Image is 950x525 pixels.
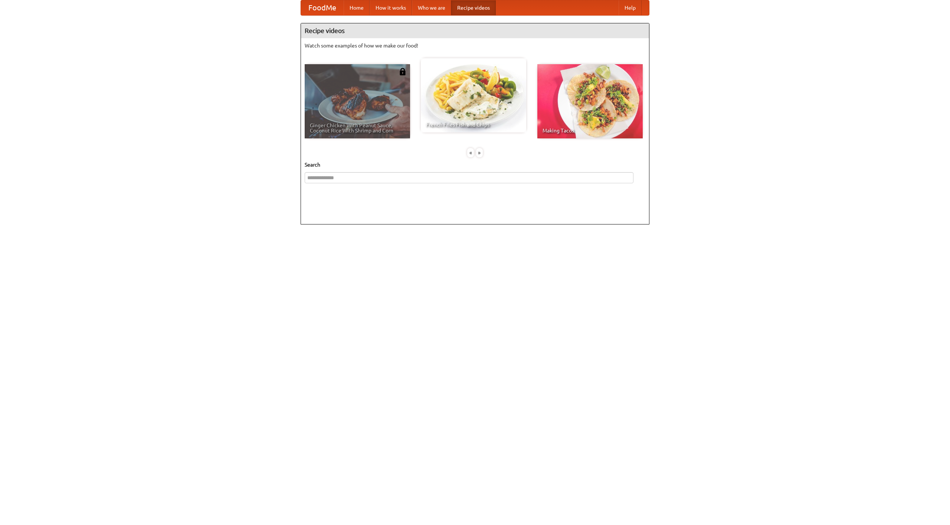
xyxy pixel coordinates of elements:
h4: Recipe videos [301,23,649,38]
div: « [467,148,474,157]
p: Watch some examples of how we make our food! [305,42,645,49]
h5: Search [305,161,645,168]
a: Home [344,0,370,15]
a: Recipe videos [451,0,496,15]
img: 483408.png [399,68,406,75]
a: French Fries Fish and Chips [421,58,526,132]
span: Making Tacos [543,128,638,133]
span: French Fries Fish and Chips [426,122,521,127]
a: Making Tacos [537,64,643,138]
a: Help [619,0,642,15]
div: » [476,148,483,157]
a: Who we are [412,0,451,15]
a: How it works [370,0,412,15]
a: FoodMe [301,0,344,15]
